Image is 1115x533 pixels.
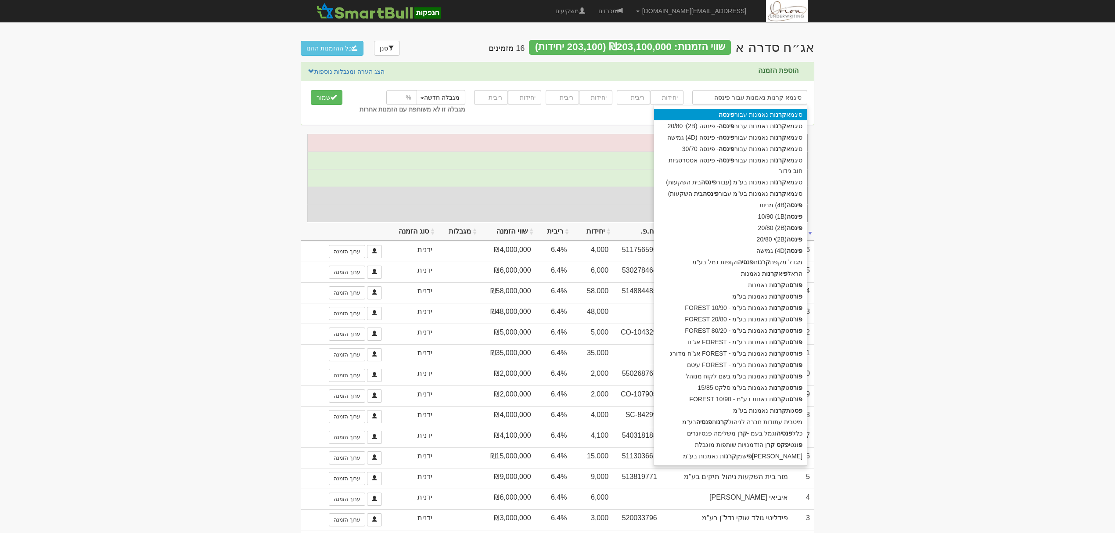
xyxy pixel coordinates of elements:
td: 6.4% [536,365,572,385]
div: ט ת נאמנות [654,279,807,291]
a: ערוך הזמנה [329,348,365,361]
td: ידנית [386,303,437,324]
a: ערוך הזמנה [329,286,365,299]
div: ט ת נאמנות בע"מ - FOREST אג"ח מדורג [654,348,807,359]
td: ידנית [386,324,437,344]
div: (4D) גמישה [654,245,807,256]
a: ערוך הזמנה [329,389,365,403]
div: ט ת נאמנות בע"מ [654,291,807,302]
button: שמור [311,90,342,105]
a: ערוך הזמנה [329,513,365,526]
td: ידנית [386,447,437,468]
td: 6.4% [536,303,572,324]
td: 6.4% [536,509,572,530]
th: ריבית: activate to sort column ascending [536,222,572,241]
label: הוספת הזמנה [758,67,798,75]
td: 9,000 [571,468,613,489]
strong: פ [798,441,802,448]
td: CO-104329 [613,324,662,344]
strong: פורס [789,316,802,323]
strong: פינסה [787,224,802,231]
td: 6.4% [536,344,572,365]
td: CO-107905 [613,385,662,406]
div: ט ת נאנות בע"מ - FOREST 10/90 [654,393,807,405]
td: ידנית [386,262,437,282]
div: ט ת נאמנות בע"מ - FOREST עיטם [654,359,807,371]
strong: פורס [789,396,802,403]
strong: קרנו [774,134,786,141]
td: ₪3,000,000 [479,509,536,530]
td: 15,000 [571,447,613,468]
td: ידנית [386,365,437,385]
a: ערוך הזמנה [329,451,365,465]
div: מגדל מקפת ת וקופות גמל בע"מ [654,256,807,268]
strong: קרנו [774,145,786,152]
div: סיגמא ת נאמנות בע"מ (עבור בית השקעות) [654,176,807,188]
strong: פינסה [719,122,734,130]
td: 540318185 [613,427,662,447]
td: 6.4% [536,385,572,406]
td: ₪15,000,000 [479,447,536,468]
td: ידנית [386,406,437,427]
strong: פינסה [787,247,802,254]
td: ידנית [386,427,437,447]
strong: קרנו [774,407,786,414]
strong: פורס [789,339,802,346]
div: לנטרה קנדה אנטרפרייזס לימיטד פרטנרשיפ - אג״ח (סדרה א) - הנפקה פרטית [735,40,814,54]
div: ט ת נאמנות בע"מ - FOREST 20/80 [654,313,807,325]
div: מיטבית עתודות חברה לניהול ת בע"מ [654,416,807,428]
strong: קרנו [773,350,785,357]
td: 6.4% [536,406,572,427]
strong: קרנו [774,157,786,164]
td: 550268767 [613,365,662,385]
strong: פורס [789,304,802,311]
strong: קרנו [773,281,785,288]
strong: קרנו [774,190,786,197]
td: 2,000 [571,385,613,406]
td: 520033796 [613,509,662,530]
td: 6,000 [571,489,613,509]
div: סיגמא ת נאמנות בע"מ עבור בית השקעות) [654,188,807,199]
strong: קרנו [773,396,785,403]
td: ידנית [386,385,437,406]
td: 3 [792,509,814,530]
td: ידנית [386,344,437,365]
td: 6.4% [536,262,572,282]
td: ₪6,000,000 [479,489,536,509]
td: 514884485 [613,282,662,303]
th: סוג הזמנה: activate to sort column ascending [386,222,437,241]
strong: פורס [789,373,802,380]
strong: פורס [789,293,802,300]
strong: פורס [789,327,802,334]
input: יחידות [579,90,612,105]
td: 6.4% [536,324,572,344]
strong: פינסה [703,190,719,197]
td: 35,000 [571,344,613,365]
td: תמורה אפקטיבית [307,169,712,187]
h4: 16 מזמינים [489,44,525,53]
strong: קרנו [773,361,785,368]
td: יחידות אפקטיבי [307,151,712,169]
td: מור בית השקעות ניהול תיקים בע"מ [662,468,792,489]
td: 5 [792,468,814,489]
strong: פורס [789,384,802,391]
td: 6.4% [536,282,572,303]
strong: קר [739,430,747,437]
input: ריבית [474,90,507,105]
strong: פי [782,270,788,277]
td: 6.4% [536,427,572,447]
div: ונט ן הזדמנויות שותפות מוגבלת [654,439,807,450]
input: יחידות [508,90,541,105]
div: סיגמא ת נאמנות עבור - פינסה אסטרטגיות חוב גידור [654,155,807,176]
td: 6,000 [571,262,613,282]
td: ₪5,000,000 [479,324,536,344]
td: 48,000 [571,303,613,324]
strong: פי [747,453,752,460]
a: סנן [374,41,400,56]
strong: קרנו [773,316,785,323]
strong: קרנו [773,327,785,334]
td: ₪4,000,000 [479,406,536,427]
button: מגבלה חדשה [415,90,465,105]
strong: קרנו [773,384,785,391]
strong: פינסה [719,134,734,141]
